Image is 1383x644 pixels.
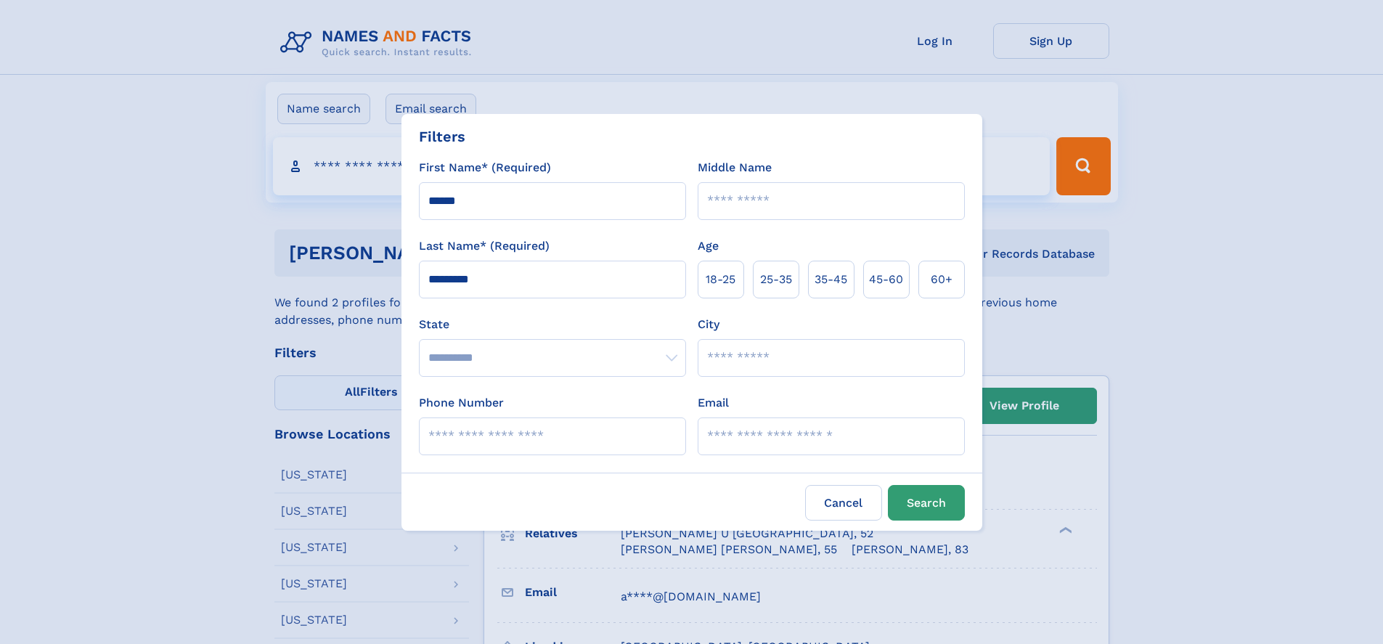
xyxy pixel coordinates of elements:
label: State [419,316,686,333]
label: Middle Name [698,159,772,176]
label: Email [698,394,729,412]
label: Last Name* (Required) [419,237,550,255]
label: First Name* (Required) [419,159,551,176]
label: Phone Number [419,394,504,412]
button: Search [888,485,965,521]
span: 25‑35 [760,271,792,288]
span: 18‑25 [706,271,735,288]
label: City [698,316,719,333]
span: 35‑45 [815,271,847,288]
label: Age [698,237,719,255]
span: 45‑60 [869,271,903,288]
div: Filters [419,126,465,147]
span: 60+ [931,271,952,288]
label: Cancel [805,485,882,521]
